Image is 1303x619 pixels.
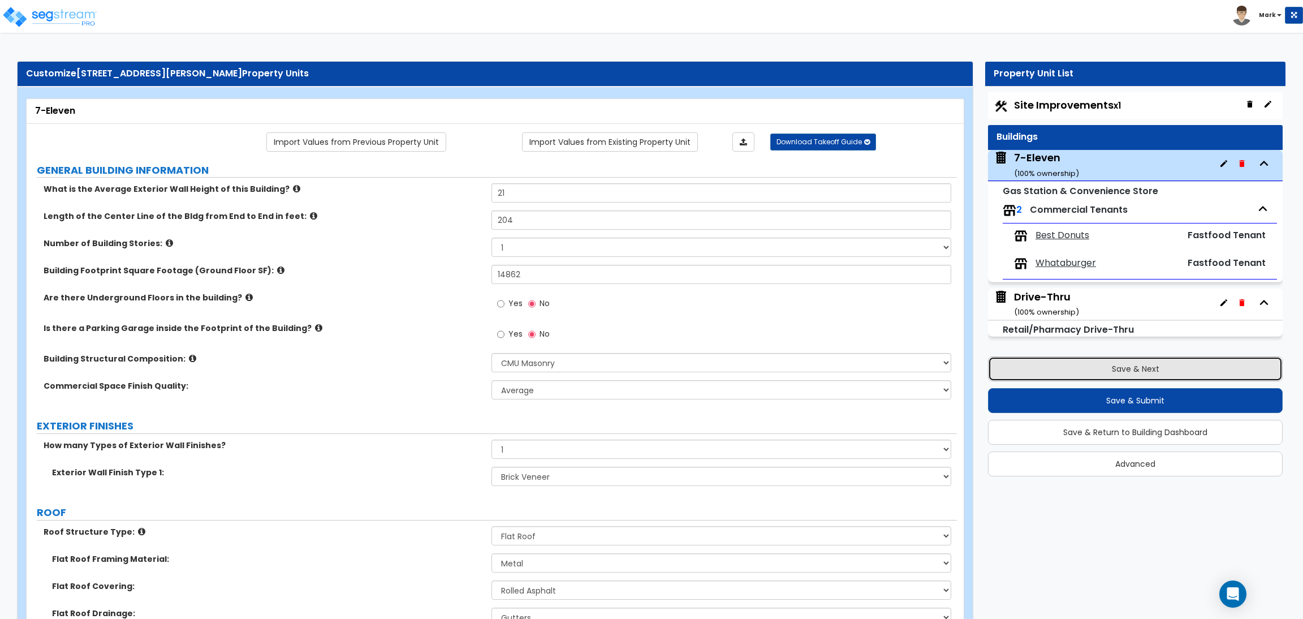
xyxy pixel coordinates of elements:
[44,265,483,276] label: Building Footprint Square Footage (Ground Floor SF):
[994,67,1277,80] div: Property Unit List
[44,183,483,195] label: What is the Average Exterior Wall Height of this Building?
[1014,307,1079,317] small: ( 100 % ownership)
[988,420,1283,445] button: Save & Return to Building Dashboard
[315,324,322,332] i: click for more info!
[996,131,1274,144] div: Buildings
[245,293,253,302] i: click for more info!
[988,356,1283,381] button: Save & Next
[988,452,1283,476] button: Advanced
[277,266,284,274] i: click for more info!
[52,553,483,565] label: Flat Roof Framing Material:
[732,132,754,152] a: Import the dynamic attributes value through Excel sheet
[1030,203,1128,216] span: Commercial Tenants
[1259,11,1276,19] b: Mark
[44,526,483,538] label: Roof Structure Type:
[1219,581,1246,608] div: Open Intercom Messenger
[52,467,483,478] label: Exterior Wall Finish Type 1:
[1014,290,1079,319] div: Drive-Thru
[293,184,300,193] i: click for more info!
[44,238,483,249] label: Number of Building Stories:
[994,290,1079,319] span: Drive-Thru
[1003,204,1016,217] img: tenants.png
[37,163,957,178] label: GENERAL BUILDING INFORMATION
[994,99,1008,114] img: Construction.png
[1036,229,1089,242] span: Best Donuts
[1188,229,1266,242] span: Fastfood Tenant
[310,212,317,220] i: click for more info!
[52,608,483,619] label: Flat Roof Drainage:
[1014,151,1079,179] div: 7-Eleven
[1003,323,1134,336] small: Retail/Pharmacy Drive-Thru
[138,527,145,536] i: click for more info!
[266,132,446,152] a: Import the dynamic attribute values from previous properties.
[770,134,876,151] button: Download Takeoff Guide
[76,67,242,80] span: [STREET_ADDRESS][PERSON_NAME]
[52,581,483,592] label: Flat Roof Covering:
[37,505,957,520] label: ROOF
[994,290,1008,304] img: building.svg
[44,210,483,222] label: Length of the Center Line of the Bldg from End to End in feet:
[1114,100,1121,111] small: x1
[1232,6,1252,25] img: avatar.png
[528,328,536,341] input: No
[44,440,483,451] label: How many Types of Exterior Wall Finishes?
[508,298,523,309] span: Yes
[1016,203,1022,216] span: 2
[508,328,523,339] span: Yes
[497,298,504,310] input: Yes
[44,292,483,303] label: Are there Underground Floors in the building?
[189,354,196,363] i: click for more info!
[2,6,98,28] img: logo_pro_r.png
[1003,184,1158,197] small: Gas Station & Convenience Store
[1014,168,1079,179] small: ( 100 % ownership)
[988,388,1283,413] button: Save & Submit
[540,328,550,339] span: No
[35,105,955,118] div: 7-Eleven
[522,132,698,152] a: Import the dynamic attribute values from existing properties.
[1014,257,1028,270] img: tenants.png
[776,137,862,147] span: Download Takeoff Guide
[44,323,483,334] label: Is there a Parking Garage inside the Footprint of the Building?
[540,298,550,309] span: No
[44,353,483,364] label: Building Structural Composition:
[44,380,483,392] label: Commercial Space Finish Quality:
[166,239,173,247] i: click for more info!
[1014,229,1028,243] img: tenants.png
[1014,98,1121,112] span: Site Improvements
[994,151,1008,165] img: building.svg
[528,298,536,310] input: No
[37,419,957,433] label: EXTERIOR FINISHES
[994,151,1079,179] span: 7-Eleven
[1036,257,1096,270] span: Whataburger
[1188,256,1266,269] span: Fastfood Tenant
[497,328,504,341] input: Yes
[26,67,964,80] div: Customize Property Units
